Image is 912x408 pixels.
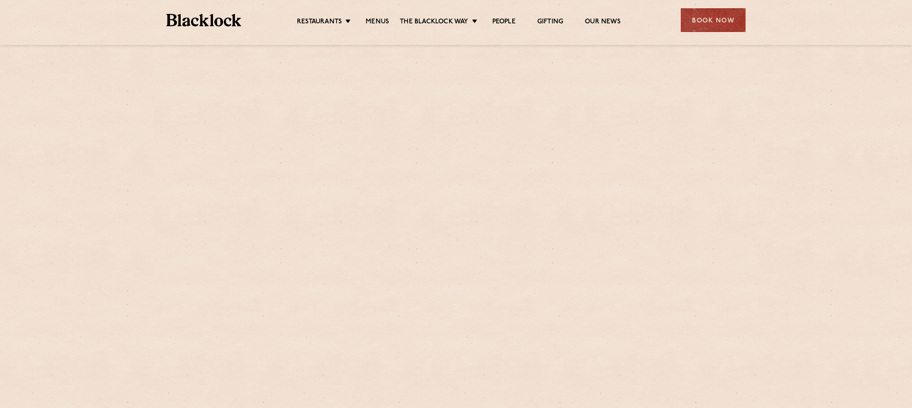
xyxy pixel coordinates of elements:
[537,18,563,27] a: Gifting
[681,8,746,32] div: Book Now
[585,18,621,27] a: Our News
[297,18,342,27] a: Restaurants
[166,14,241,26] img: BL_Textured_Logo-footer-cropped.svg
[400,18,468,27] a: The Blacklock Way
[366,18,389,27] a: Menus
[492,18,516,27] a: People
